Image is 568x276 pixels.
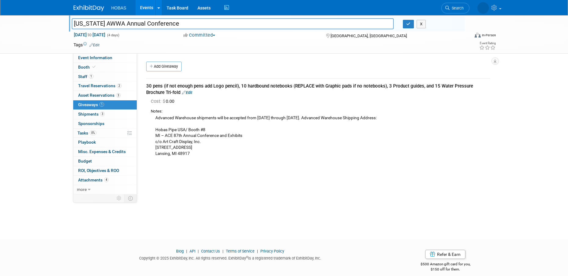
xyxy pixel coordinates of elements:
[255,249,259,253] span: |
[78,121,104,126] span: Sponsorships
[73,53,137,63] a: Event Information
[100,112,105,116] span: 3
[77,187,87,192] span: more
[73,91,137,100] a: Asset Reservations3
[396,267,495,272] div: $150 off for them.
[117,84,121,88] span: 2
[73,138,137,147] a: Playbook
[151,109,490,114] div: Notes:
[89,74,93,79] span: 1
[181,32,218,38] button: Committed
[441,3,469,13] a: Search
[73,119,137,128] a: Sponsorships
[73,185,137,194] a: more
[78,140,96,145] span: Playbook
[331,34,407,38] span: [GEOGRAPHIC_DATA], [GEOGRAPHIC_DATA]
[226,249,255,253] a: Terms of Service
[477,2,489,14] img: Lia Chowdhury
[246,256,248,259] sup: ®
[190,249,195,253] a: API
[433,32,496,41] div: Event Format
[425,250,465,259] a: Refer & Earn
[78,131,96,135] span: Tasks
[78,55,112,60] span: Event Information
[260,249,284,253] a: Privacy Policy
[78,177,109,182] span: Attachments
[185,249,189,253] span: |
[78,149,126,154] span: Misc. Expenses & Credits
[73,176,137,185] a: Attachments4
[417,20,426,28] button: X
[107,33,119,37] span: (4 days)
[111,5,126,10] span: HOBAS
[196,249,200,253] span: |
[99,102,104,107] span: 1
[104,177,109,182] span: 4
[74,32,106,38] span: [DATE] [DATE]
[78,74,93,79] span: Staff
[201,249,220,253] a: Contact Us
[482,33,496,38] div: In-Person
[151,114,490,157] div: Advanced Warehouse shipments will be accepted from [DATE] through [DATE]. Advanced Warehouse Ship...
[73,110,137,119] a: Shipments3
[89,43,99,47] a: Edit
[124,194,137,202] td: Toggle Event Tabs
[73,63,137,72] a: Booth
[73,129,137,138] a: Tasks0%
[151,99,166,104] span: Cost: $
[221,249,225,253] span: |
[73,100,137,109] a: Giveaways1
[74,5,104,11] img: ExhibitDay
[176,249,184,253] a: Blog
[78,168,119,173] span: ROI, Objectives & ROO
[475,33,481,38] img: Format-Inperson.png
[92,65,96,69] i: Booth reservation complete
[73,72,137,81] a: Staff1
[151,99,177,104] span: 0.00
[87,32,92,37] span: to
[78,159,92,163] span: Budget
[90,131,96,135] span: 0%
[78,102,104,107] span: Giveaways
[78,83,121,88] span: Travel Reservations
[116,93,121,98] span: 3
[74,254,387,261] div: Copyright © 2025 ExhibitDay, Inc. All rights reserved. ExhibitDay is a registered trademark of Ex...
[114,194,125,202] td: Personalize Event Tab Strip
[479,42,496,45] div: Event Rating
[73,157,137,166] a: Budget
[182,90,192,95] a: Edit
[73,147,137,156] a: Misc. Expenses & Credits
[396,258,495,272] div: $500 Amazon gift card for you,
[146,83,490,96] div: 30 pens (if not enough pens add Logo pencil), 10 hardbound notebooks (REPLACE with Graphic pads i...
[74,42,99,48] td: Tags
[78,93,121,98] span: Asset Reservations
[73,166,137,175] a: ROI, Objectives & ROO
[450,6,464,10] span: Search
[78,65,97,70] span: Booth
[146,62,182,71] a: Add Giveaway
[78,112,105,116] span: Shipments
[73,81,137,91] a: Travel Reservations2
